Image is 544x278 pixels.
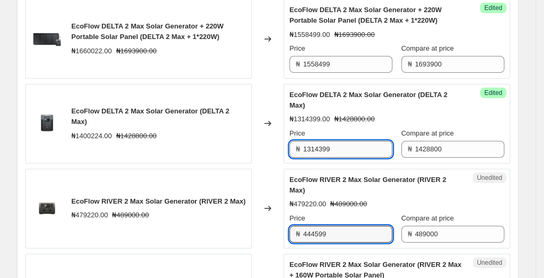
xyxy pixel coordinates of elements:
span: Price [289,129,305,137]
span: EcoFlow DELTA 2 Max Solar Generator + 220W Portable Solar Panel (DELTA 2 Max + 1*220W) [71,22,223,41]
span: ₦ [408,145,412,153]
div: ₦1558499.00 [289,30,330,40]
strike: ₦1428800.00 [116,131,157,141]
div: ₦1660022.00 [71,46,112,56]
span: ₦ [408,230,412,238]
strike: ₦489000.00 [112,210,148,221]
span: ₦ [408,60,412,68]
span: EcoFlow RIVER 2 Max Solar Generator (RIVER 2 Max) [71,197,246,205]
div: ₦479220.00 [71,210,108,221]
div: ₦479220.00 [289,199,326,209]
span: EcoFlow RIVER 2 Max Solar Generator (RIVER 2 Max) [289,176,446,194]
strike: ₦1428800.00 [334,114,375,124]
span: EcoFlow DELTA 2 Max Solar Generator + 220W Portable Solar Panel (DELTA 2 Max + 1*220W) [289,6,442,24]
img: ecoflow-river-2-max-portable-power-station-35843714416832_80x.png [31,193,63,224]
span: Price [289,44,305,52]
strike: ₦489000.00 [330,199,367,209]
span: ₦ [296,230,300,238]
span: Unedited [477,258,502,267]
span: Unedited [477,174,502,182]
span: ₦ [296,145,300,153]
span: Edited [484,89,502,97]
div: ₦1400224.00 [71,131,112,141]
span: Price [289,214,305,222]
span: Compare at price [401,214,454,222]
span: ₦ [296,60,300,68]
span: EcoFlow DELTA 2 Max Solar Generator (DELTA 2 Max) [289,91,447,109]
img: ecoflow-delta-2-max-portable-power-station-51116205146451_fc309c33-d0a9-4c40-9566-35f7508f2467_80... [31,108,63,139]
span: Edited [484,4,502,12]
img: ecoflow-delta-2-max-220w-portable-solar-panel-50905714393427_ecf83aa8-5ff1-43fb-ac45-60cc66ba0653... [31,23,63,55]
span: Compare at price [401,129,454,137]
div: ₦1314399.00 [289,114,330,124]
strike: ₦1693900.00 [116,46,157,56]
strike: ₦1693900.00 [334,30,375,40]
span: EcoFlow DELTA 2 Max Solar Generator (DELTA 2 Max) [71,107,229,126]
span: Compare at price [401,44,454,52]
